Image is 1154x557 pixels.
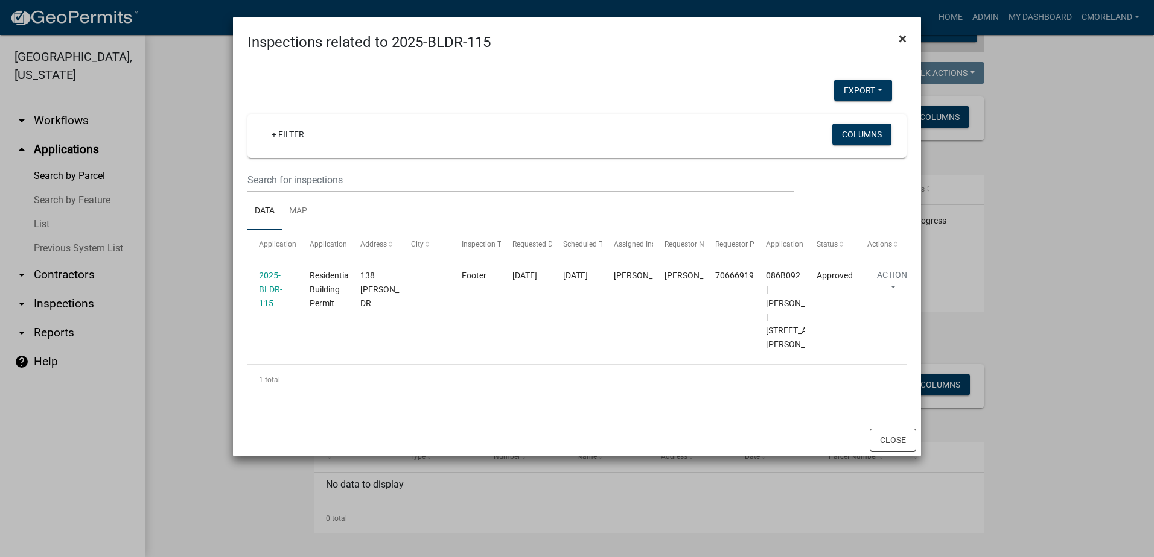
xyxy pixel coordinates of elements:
a: Map [282,192,314,231]
div: 1 total [247,365,907,395]
datatable-header-cell: Assigned Inspector [602,230,653,259]
span: × [899,30,907,47]
span: Footer [462,271,486,280]
datatable-header-cell: Status [805,230,856,259]
span: Application Description [766,240,842,248]
span: Requested Date [512,240,563,248]
a: Data [247,192,282,231]
span: Requestor Name [665,240,719,248]
span: Application Type [310,240,365,248]
span: 138 SPURGEON DR [360,271,425,308]
span: 086B092 | HURST WILLIAM C JR | 138 SPURGEON DR [766,271,840,349]
span: Requestor Phone [715,240,771,248]
button: Close [889,22,916,55]
button: Columns [832,124,891,145]
a: 2025-BLDR-115 [259,271,282,308]
datatable-header-cell: Requested Date [501,230,552,259]
datatable-header-cell: Scheduled Time [552,230,602,259]
span: Status [817,240,838,248]
datatable-header-cell: Requestor Phone [704,230,754,259]
button: Action [867,269,917,299]
span: Scheduled Time [563,240,615,248]
span: Approved [817,271,853,280]
datatable-header-cell: Actions [856,230,907,259]
datatable-header-cell: Requestor Name [653,230,704,259]
button: Close [870,429,916,452]
span: Address [360,240,387,248]
div: [DATE] [563,269,591,283]
datatable-header-cell: Application Description [754,230,805,259]
span: Residential Building Permit [310,271,351,308]
span: Kell Kiker [665,271,729,280]
button: Export [834,80,892,101]
span: Application [259,240,296,248]
span: City [411,240,424,248]
datatable-header-cell: City [400,230,450,259]
datatable-header-cell: Inspection Type [450,230,501,259]
datatable-header-cell: Application Type [298,230,349,259]
span: Actions [867,240,892,248]
span: 06/02/2025 [512,271,537,280]
span: 7066691926 [715,271,763,280]
input: Search for inspections [247,168,794,192]
datatable-header-cell: Address [349,230,400,259]
h4: Inspections related to 2025-BLDR-115 [247,31,491,53]
span: Assigned Inspector [614,240,676,248]
a: + Filter [262,124,314,145]
span: Cedrick Moreland [614,271,678,280]
datatable-header-cell: Application [247,230,298,259]
span: Inspection Type [462,240,513,248]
